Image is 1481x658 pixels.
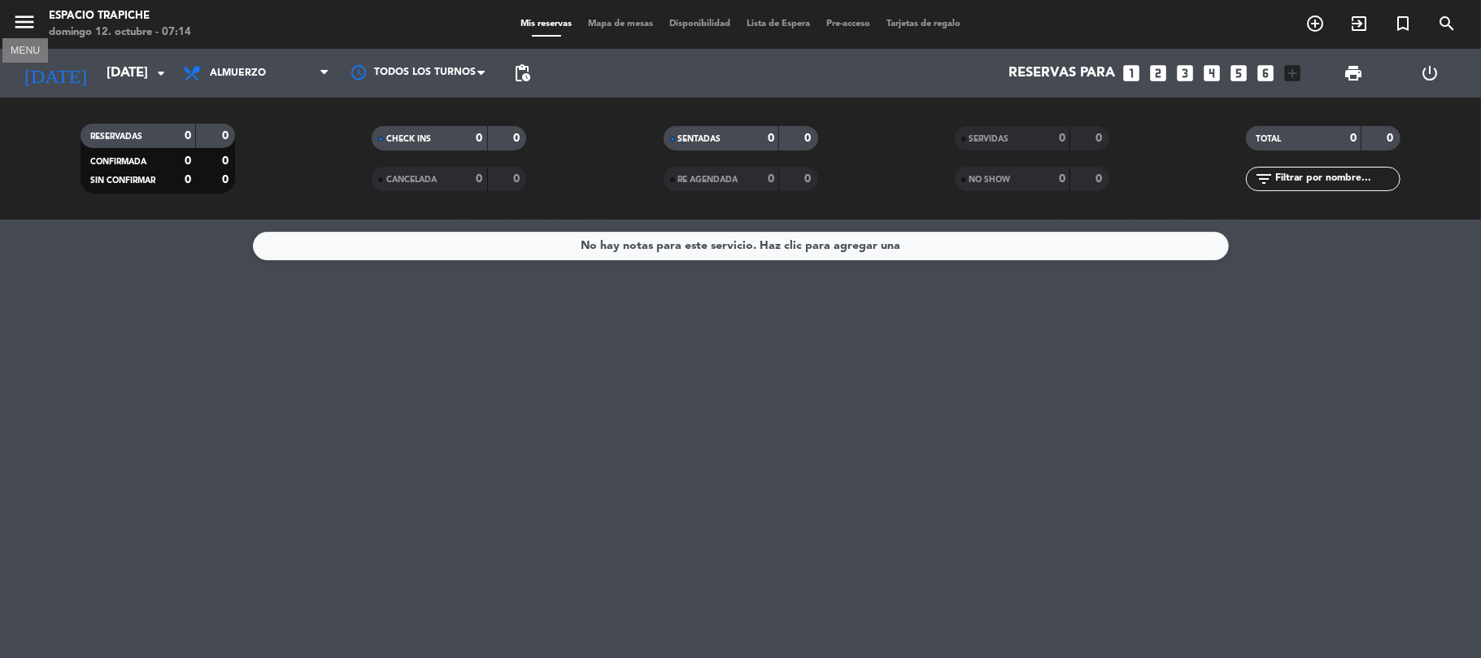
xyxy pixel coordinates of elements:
strong: 0 [804,173,814,185]
i: looks_5 [1229,63,1250,84]
strong: 0 [1059,173,1065,185]
strong: 0 [1387,133,1396,144]
i: looks_4 [1202,63,1223,84]
i: arrow_drop_down [151,63,171,83]
button: menu [12,10,37,40]
strong: 0 [513,173,523,185]
span: Reservas para [1009,66,1116,81]
span: RESERVADAS [90,133,142,141]
strong: 0 [1059,133,1065,144]
i: looks_one [1122,63,1143,84]
i: power_settings_new [1421,63,1440,83]
strong: 0 [185,155,191,167]
span: CHECK INS [386,135,431,143]
i: looks_6 [1256,63,1277,84]
strong: 0 [185,130,191,142]
span: Pre-acceso [818,20,878,28]
i: search [1437,14,1457,33]
i: add_box [1283,63,1304,84]
strong: 0 [1096,173,1105,185]
i: filter_list [1254,169,1274,189]
span: Lista de Espera [738,20,818,28]
span: SIN CONFIRMAR [90,176,155,185]
span: Almuerzo [210,68,266,79]
strong: 0 [222,174,232,185]
strong: 0 [222,155,232,167]
strong: 0 [768,133,774,144]
strong: 0 [1096,133,1105,144]
span: CANCELADA [386,176,437,184]
span: NO SHOW [969,176,1011,184]
strong: 0 [477,133,483,144]
div: No hay notas para este servicio. Haz clic para agregar una [581,237,900,255]
strong: 0 [513,133,523,144]
strong: 0 [185,174,191,185]
span: Mis reservas [512,20,580,28]
span: SERVIDAS [969,135,1009,143]
span: CONFIRMADA [90,158,146,166]
input: Filtrar por nombre... [1274,170,1400,188]
div: LOG OUT [1392,49,1469,98]
span: pending_actions [512,63,532,83]
i: [DATE] [12,55,98,91]
i: menu [12,10,37,34]
span: Disponibilidad [661,20,738,28]
strong: 0 [804,133,814,144]
span: RE AGENDADA [678,176,738,184]
i: turned_in_not [1393,14,1413,33]
strong: 0 [477,173,483,185]
div: domingo 12. octubre - 07:14 [49,24,191,41]
span: SENTADAS [678,135,721,143]
span: print [1344,63,1363,83]
span: Tarjetas de regalo [878,20,969,28]
i: add_circle_outline [1305,14,1325,33]
div: Espacio Trapiche [49,8,191,24]
i: looks_two [1148,63,1170,84]
i: exit_to_app [1349,14,1369,33]
i: looks_3 [1175,63,1196,84]
span: Mapa de mesas [580,20,661,28]
span: TOTAL [1256,135,1281,143]
strong: 0 [222,130,232,142]
div: MENU [2,42,48,57]
strong: 0 [768,173,774,185]
strong: 0 [1350,133,1357,144]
